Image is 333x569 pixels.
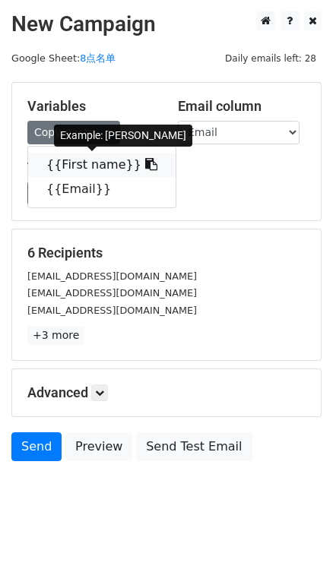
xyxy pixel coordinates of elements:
a: Preview [65,432,132,461]
small: [EMAIL_ADDRESS][DOMAIN_NAME] [27,305,197,316]
a: Send Test Email [136,432,252,461]
small: Google Sheet: [11,52,116,64]
a: Copy/paste... [27,121,120,144]
h5: Advanced [27,384,306,401]
span: Daily emails left: 28 [220,50,322,67]
small: [EMAIL_ADDRESS][DOMAIN_NAME] [27,270,197,282]
h5: Variables [27,98,155,115]
a: 8点名单 [80,52,116,64]
a: {{First name}} [28,153,176,177]
a: Send [11,432,62,461]
h5: 6 Recipients [27,245,306,261]
a: {{Email}} [28,177,176,201]
iframe: Chat Widget [257,496,333,569]
h2: New Campaign [11,11,322,37]
div: Example: [PERSON_NAME] [54,125,192,147]
small: [EMAIL_ADDRESS][DOMAIN_NAME] [27,287,197,299]
a: +3 more [27,326,84,345]
h5: Email column [178,98,306,115]
div: 聊天小组件 [257,496,333,569]
a: Daily emails left: 28 [220,52,322,64]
